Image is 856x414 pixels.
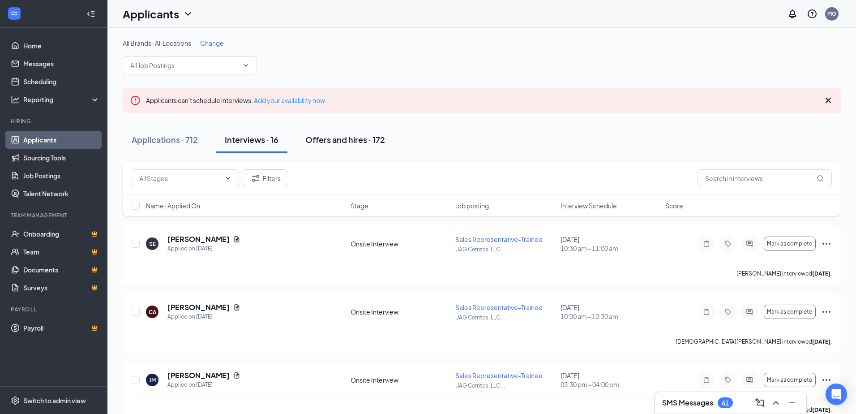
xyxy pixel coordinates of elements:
span: Change [200,39,224,47]
svg: Filter [250,173,261,184]
span: Sales Representative-Trainee [455,371,543,379]
div: [DATE] [561,235,660,253]
div: Hiring [11,117,98,125]
svg: Settings [11,396,20,405]
span: 03:30 pm - 04:00 pm [561,380,660,389]
span: 10:00 am - 10:30 am [561,312,660,321]
svg: ChevronDown [242,62,249,69]
svg: Analysis [11,95,20,104]
span: Sales Representative-Trainee [455,303,543,311]
div: SE [149,240,156,248]
h3: SMS Messages [662,398,713,408]
a: SurveysCrown [23,279,100,297]
svg: Cross [823,95,834,106]
b: [DATE] [812,406,830,413]
div: Applied on [DATE] [167,244,240,253]
a: DocumentsCrown [23,261,100,279]
svg: Minimize [787,397,797,408]
svg: Notifications [787,9,798,19]
a: Sourcing Tools [23,149,100,167]
button: Filter Filters [243,169,288,187]
a: Messages [23,55,100,73]
span: Score [665,201,683,210]
div: 61 [722,399,729,407]
div: MG [827,10,836,17]
div: Reporting [23,95,100,104]
svg: Tag [723,376,733,384]
input: All Job Postings [130,60,239,70]
span: All Brands · All Locations [123,39,191,47]
p: [PERSON_NAME] interviewed . [736,270,832,277]
svg: Note [701,308,712,315]
span: Sales Representative-Trainee [455,235,543,243]
svg: ActiveChat [744,376,755,384]
svg: Error [130,95,141,106]
div: Offers and hires · 172 [305,134,385,145]
div: Onsite Interview [351,375,450,384]
p: UAG Cerritos, LLC ... [455,382,555,389]
p: UAG Cerritos, LLC ... [455,246,555,253]
div: Onsite Interview [351,307,450,316]
div: CA [149,308,156,316]
svg: ChevronDown [183,9,193,19]
div: Onsite Interview [351,239,450,248]
p: [DEMOGRAPHIC_DATA][PERSON_NAME] interviewed . [676,338,832,345]
svg: MagnifyingGlass [817,175,824,182]
a: Job Postings [23,167,100,185]
span: Name · Applied On [146,201,200,210]
span: 10:30 am - 11:00 am [561,244,660,253]
div: Switch to admin view [23,396,86,405]
h1: Applicants [123,6,179,22]
button: Mark as complete [764,373,816,387]
span: Interview Schedule [561,201,617,210]
span: Job posting [455,201,489,210]
svg: Collapse [86,9,95,18]
div: Applications · 712 [132,134,198,145]
svg: ChevronUp [770,397,781,408]
span: Mark as complete [767,309,812,315]
input: All Stages [139,173,221,183]
div: Open Intercom Messenger [826,384,847,405]
svg: Document [233,372,240,379]
svg: Note [701,240,712,247]
h5: [PERSON_NAME] [167,371,230,380]
svg: Note [701,376,712,384]
a: OnboardingCrown [23,225,100,243]
a: Talent Network [23,185,100,203]
a: Scheduling [23,73,100,91]
div: Interviews · 16 [225,134,278,145]
svg: Ellipses [821,306,832,317]
h5: [PERSON_NAME] [167,234,230,244]
span: Stage [351,201,368,210]
svg: Tag [723,308,733,315]
input: Search in interviews [698,169,832,187]
div: JM [149,376,156,384]
svg: ComposeMessage [754,397,765,408]
svg: Ellipses [821,375,832,385]
div: Payroll [11,306,98,313]
svg: ActiveChat [744,240,755,247]
span: Mark as complete [767,241,812,247]
div: Applied on [DATE] [167,312,240,321]
svg: Document [233,236,240,243]
a: Home [23,37,100,55]
button: Mark as complete [764,237,816,251]
svg: QuestionInfo [807,9,817,19]
svg: Ellipses [821,238,832,249]
div: Applied on [DATE] [167,380,240,389]
svg: Document [233,304,240,311]
b: [DATE] [812,338,830,345]
div: [DATE] [561,303,660,321]
h5: [PERSON_NAME] [167,302,230,312]
p: UAG Cerritos, LLC ... [455,314,555,321]
span: Applicants can't schedule interviews. [146,96,325,104]
button: Minimize [785,396,799,410]
a: Add your availability now [254,96,325,104]
a: PayrollCrown [23,319,100,337]
button: Mark as complete [764,305,816,319]
div: [DATE] [561,371,660,389]
div: Team Management [11,211,98,219]
svg: ActiveChat [744,308,755,315]
svg: WorkstreamLogo [10,9,19,18]
button: ChevronUp [769,396,783,410]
